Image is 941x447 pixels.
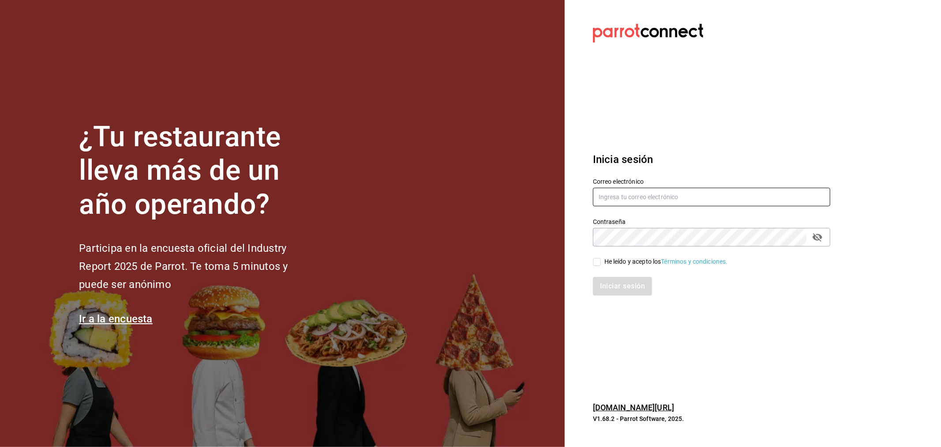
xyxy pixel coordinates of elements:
label: Correo electrónico [593,178,830,185]
a: Ir a la encuesta [79,313,153,325]
a: Términos y condiciones. [661,258,728,265]
p: V1.68.2 - Parrot Software, 2025. [593,414,830,423]
div: He leído y acepto los [604,257,728,266]
input: Ingresa tu correo electrónico [593,188,830,206]
label: Contraseña [593,219,830,225]
h1: ¿Tu restaurante lleva más de un año operando? [79,120,317,222]
h3: Inicia sesión [593,152,830,167]
button: passwordField [810,230,825,245]
a: [DOMAIN_NAME][URL] [593,403,674,412]
h2: Participa en la encuesta oficial del Industry Report 2025 de Parrot. Te toma 5 minutos y puede se... [79,239,317,293]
